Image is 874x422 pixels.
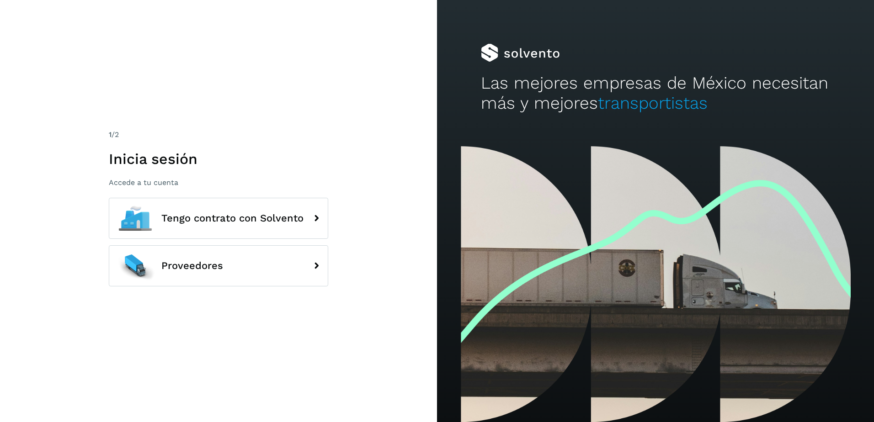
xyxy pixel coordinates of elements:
[109,178,328,187] p: Accede a tu cuenta
[109,198,328,239] button: Tengo contrato con Solvento
[598,93,708,113] span: transportistas
[481,73,831,114] h2: Las mejores empresas de México necesitan más y mejores
[109,150,328,168] h1: Inicia sesión
[109,245,328,286] button: Proveedores
[109,130,112,139] span: 1
[161,213,304,224] span: Tengo contrato con Solvento
[109,129,328,140] div: /2
[161,260,223,271] span: Proveedores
